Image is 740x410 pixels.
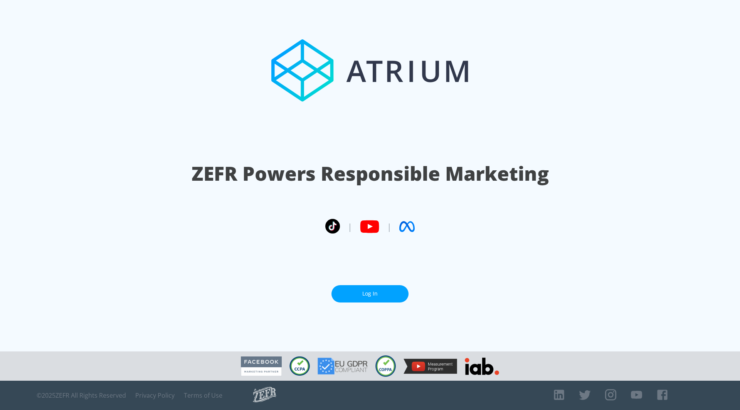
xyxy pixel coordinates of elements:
img: Facebook Marketing Partner [241,356,282,376]
img: IAB [465,358,499,375]
img: CCPA Compliant [289,356,310,376]
h1: ZEFR Powers Responsible Marketing [192,160,549,187]
span: © 2025 ZEFR All Rights Reserved [37,392,126,399]
span: | [348,221,352,232]
a: Log In [331,285,409,302]
img: GDPR Compliant [318,358,368,375]
img: YouTube Measurement Program [404,359,457,374]
span: | [387,221,392,232]
a: Terms of Use [184,392,222,399]
img: COPPA Compliant [375,355,396,377]
a: Privacy Policy [135,392,175,399]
